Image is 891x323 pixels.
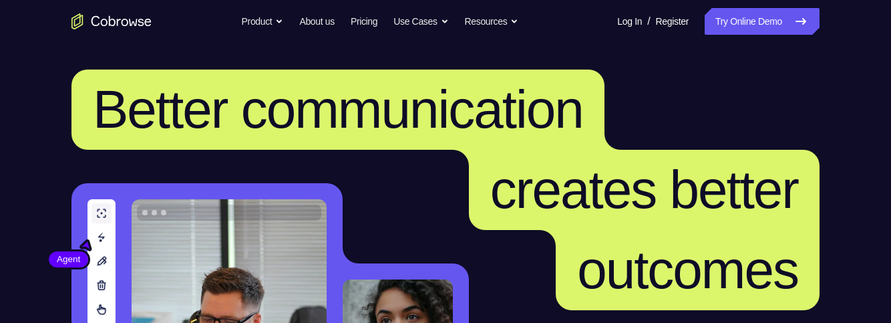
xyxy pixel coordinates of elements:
[705,8,820,35] a: Try Online Demo
[351,8,377,35] a: Pricing
[647,13,650,29] span: /
[71,13,152,29] a: Go to the home page
[393,8,448,35] button: Use Cases
[577,240,798,300] span: outcomes
[93,80,583,139] span: Better communication
[617,8,642,35] a: Log In
[465,8,519,35] button: Resources
[656,8,689,35] a: Register
[242,8,284,35] button: Product
[299,8,334,35] a: About us
[490,160,798,219] span: creates better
